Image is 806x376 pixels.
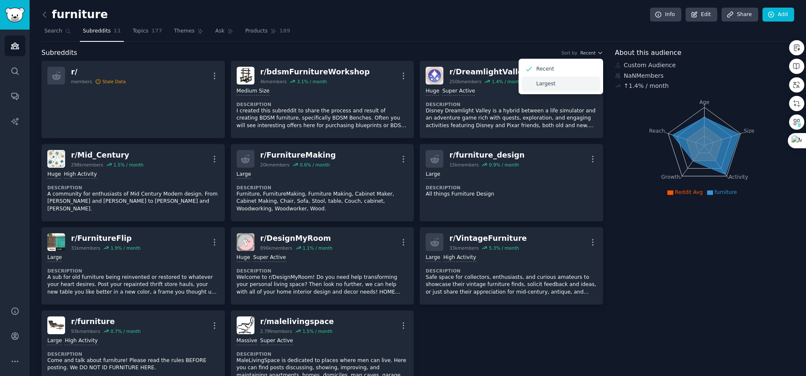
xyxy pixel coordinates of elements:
[80,25,124,42] a: Subreddits11
[237,254,250,262] div: Huge
[41,61,225,138] a: r/membersStale Data
[47,191,219,213] p: A community for enthusiasts of Mid Century Modern design. From [PERSON_NAME] and [PERSON_NAME] to...
[237,67,254,84] img: bdsmFurnitureWorkshop
[242,25,293,42] a: Products189
[762,8,794,22] a: Add
[489,162,519,168] div: 0.9 % / month
[237,191,408,213] p: Furniture, FurnitureMaking, Furniture Making, Cabinet Maker, Cabinet Making, Chair, Sofa, Stool, ...
[71,316,141,327] div: r/ furniture
[426,191,597,198] p: All things Furniture Design
[47,351,219,357] dt: Description
[420,144,603,221] a: r/furniture_design15kmembers0.9% / monthLargeDescriptionAll things Furniture Design
[47,171,61,179] div: Huge
[536,65,554,73] p: Recent
[729,174,748,180] tspan: Activity
[171,25,207,42] a: Themes
[71,245,100,251] div: 31k members
[721,8,758,22] a: Share
[237,233,254,251] img: DesignMyRoom
[260,337,293,345] div: Super Active
[426,101,597,107] dt: Description
[675,189,703,195] span: Reddit Avg
[686,8,717,22] a: Edit
[536,80,556,88] p: Largest
[237,87,270,95] div: Medium Size
[260,316,334,327] div: r/ malelivingspace
[47,268,219,274] dt: Description
[580,50,596,56] span: Recent
[83,27,111,35] span: Subreddits
[111,328,141,334] div: 0.7 % / month
[699,99,709,105] tspan: Age
[130,25,165,42] a: Topics177
[174,27,195,35] span: Themes
[65,337,98,345] div: High Activity
[297,79,327,84] div: 3.1 % / month
[231,227,414,305] a: DesignMyRoomr/DesignMyRoom896kmembers1.1% / monthHugeSuper ActiveDescriptionWelcome to r/DesignMy...
[237,268,408,274] dt: Description
[47,357,219,372] p: Come and talk about furniture! Please read the rules BEFORE posting. We DO NOT ID FURNITURE HERE.
[237,351,408,357] dt: Description
[492,79,522,84] div: 1.4 % / month
[44,27,62,35] span: Search
[133,27,148,35] span: Topics
[237,337,257,345] div: Massive
[237,185,408,191] dt: Description
[420,227,603,305] a: r/VintageFurniture33kmembers5.3% / monthLargeHigh ActivityDescriptionSafe space for collectors, e...
[615,48,681,58] span: About this audience
[71,233,141,244] div: r/ FurnitureFlip
[449,162,478,168] div: 15k members
[231,144,414,221] a: r/FurnitureMaking20kmembers0.6% / monthLargeDescriptionFurniture, FurnitureMaking, Furniture Maki...
[426,274,597,296] p: Safe space for collectors, enthusiasts, and curious amateurs to showcase their vintage furniture ...
[47,316,65,334] img: furniture
[624,82,669,90] div: ↑ 1.4 % / month
[426,185,597,191] dt: Description
[71,150,143,161] div: r/ Mid_Century
[420,61,603,138] a: DreamlightValleyr/DreamlightValley250kmembers1.4% / monthHugeSuper ActiveDescriptionDisney Dreaml...
[47,185,219,191] dt: Description
[561,50,577,56] div: Sort by
[260,162,290,168] div: 20k members
[580,50,603,56] button: Recent
[743,128,754,134] tspan: Size
[426,171,440,179] div: Large
[260,328,292,334] div: 2.7M members
[303,328,333,334] div: 1.5 % / month
[47,337,62,345] div: Large
[47,233,65,251] img: FurnitureFlip
[102,79,126,84] div: Stale Data
[426,87,439,95] div: Huge
[64,171,97,179] div: High Activity
[649,128,665,134] tspan: Reach
[41,25,74,42] a: Search
[113,162,143,168] div: 1.5 % / month
[303,245,333,251] div: 1.1 % / month
[253,254,286,262] div: Super Active
[237,171,251,179] div: Large
[260,67,370,77] div: r/ bdsmFurnitureWorkshop
[114,27,121,35] span: 11
[111,245,141,251] div: 1.9 % / month
[47,150,65,168] img: Mid_Century
[661,174,680,180] tspan: Growth
[71,162,103,168] div: 298k members
[449,79,481,84] div: 250k members
[237,316,254,334] img: malelivingspace
[449,245,478,251] div: 33k members
[442,87,475,95] div: Super Active
[449,67,527,77] div: r/ DreamlightValley
[443,254,476,262] div: High Activity
[615,71,794,80] div: NaN Members
[215,27,224,35] span: Ask
[237,107,408,130] p: I created this subreddit to share the process and result of creating BDSM furniture, specifically...
[5,8,25,22] img: GummySearch logo
[212,25,236,42] a: Ask
[426,67,443,84] img: DreamlightValley
[47,274,219,296] p: A sub for old furniture being reinvented or restored to whatever your heart desires. Post your re...
[71,328,100,334] div: 93k members
[41,48,77,58] span: Subreddits
[237,274,408,296] p: Welcome to r/DesignMyRoom! Do you need help transforming your personal living space? Then look no...
[260,79,287,84] div: 4k members
[71,79,92,84] div: members
[715,189,737,195] span: furniture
